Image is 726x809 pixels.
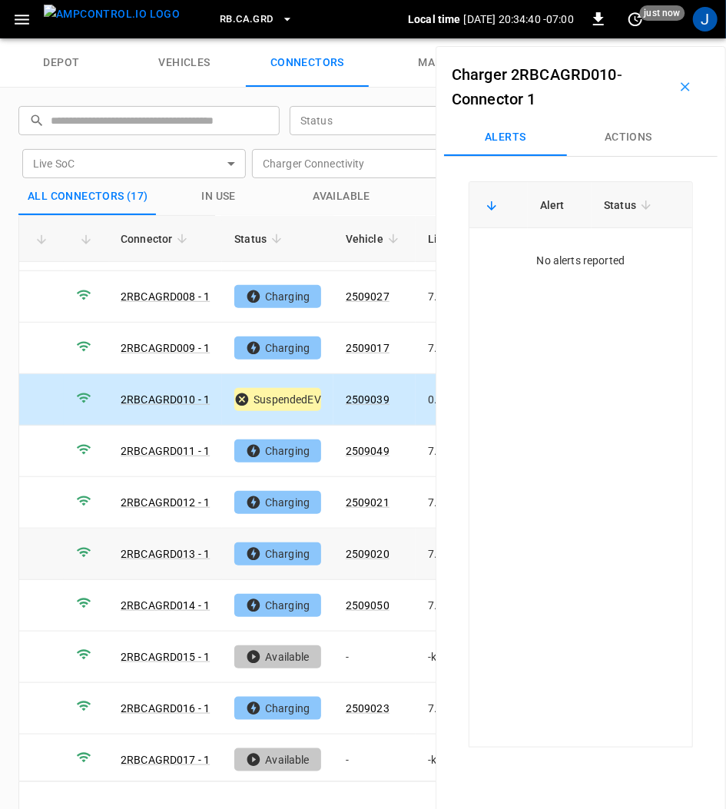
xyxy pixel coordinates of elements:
[234,697,321,720] div: Charging
[280,178,403,215] button: Available
[121,754,210,766] a: 2RBCAGRD017 - 1
[157,178,280,215] button: in use
[234,439,321,463] div: Charging
[452,65,617,84] a: Charger 2RBCAGRD010
[452,62,661,111] h6: -
[416,374,515,426] td: 0.00 kW
[693,7,718,31] div: profile-icon
[416,426,515,477] td: 7.20 kW
[416,323,515,374] td: 7.10 kW
[416,632,515,683] td: - kW
[346,290,390,303] a: 2509027
[121,230,192,248] span: Connector
[346,548,390,560] a: 2509020
[44,5,180,24] img: ampcontrol.io logo
[121,393,210,406] a: 2RBCAGRD010 - 1
[604,196,656,214] span: Status
[494,253,668,268] div: No alerts reported
[220,11,273,28] span: RB.CA.GRD
[416,683,515,734] td: 7.20 kW
[416,477,515,529] td: 7.20 kW
[333,734,416,786] td: -
[346,230,403,248] span: Vehicle
[121,548,210,560] a: 2RBCAGRD013 - 1
[234,645,321,668] div: Available
[121,496,210,509] a: 2RBCAGRD012 - 1
[416,271,515,323] td: 7.20 kW
[346,496,390,509] a: 2509021
[408,12,461,27] p: Local time
[623,7,648,31] button: set refresh interval
[528,182,592,228] th: Alert
[567,119,690,156] button: Actions
[346,342,390,354] a: 2509017
[403,178,526,215] button: Alerts
[214,5,299,35] button: RB.CA.GRD
[428,230,503,248] span: Live Power
[452,90,536,108] a: Connector 1
[234,337,321,360] div: Charging
[121,651,210,663] a: 2RBCAGRD015 - 1
[346,445,390,457] a: 2509049
[640,5,685,21] span: just now
[121,290,210,303] a: 2RBCAGRD008 - 1
[234,594,321,617] div: Charging
[416,529,515,580] td: 7.20 kW
[18,178,157,215] button: All Connectors (17)
[416,734,515,786] td: - kW
[369,38,492,88] a: map
[444,119,718,156] div: Connectors submenus tabs
[121,599,210,612] a: 2RBCAGRD014 - 1
[333,632,416,683] td: -
[416,580,515,632] td: 7.20 kW
[346,393,390,406] a: 2509039
[234,285,321,308] div: Charging
[246,38,369,88] a: connectors
[234,388,321,411] div: SuspendedEV
[234,491,321,514] div: Charging
[346,599,390,612] a: 2509050
[234,748,321,771] div: Available
[444,119,567,156] button: Alerts
[123,38,246,88] a: vehicles
[234,542,321,565] div: Charging
[234,230,287,248] span: Status
[121,342,210,354] a: 2RBCAGRD009 - 1
[121,702,210,715] a: 2RBCAGRD016 - 1
[346,702,390,715] a: 2509023
[121,445,210,457] a: 2RBCAGRD011 - 1
[464,12,574,27] p: [DATE] 20:34:40 -07:00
